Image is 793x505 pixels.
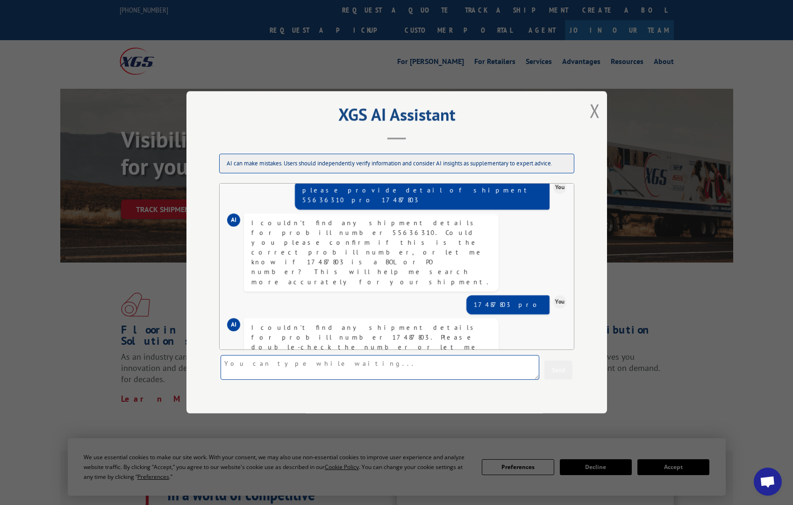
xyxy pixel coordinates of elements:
div: I couldn't find any shipment details for probill number 55636310. Could you please confirm if thi... [251,218,491,287]
h2: XGS AI Assistant [210,108,584,126]
div: I couldn't find any shipment details for probill number 17487803. Please double-check the number ... [251,323,491,382]
div: AI [227,213,240,227]
div: AI can make mistakes. Users should independently verify information and consider AI insights as s... [219,154,574,174]
button: Send [544,361,572,380]
div: 17487803 pro [474,300,542,310]
div: AI [227,318,240,331]
button: Close modal [590,98,600,123]
div: please provide detail of shipment 55636310 pro 17487803 [302,185,542,205]
div: You [553,295,566,308]
div: Open chat [754,468,782,496]
div: You [553,181,566,194]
